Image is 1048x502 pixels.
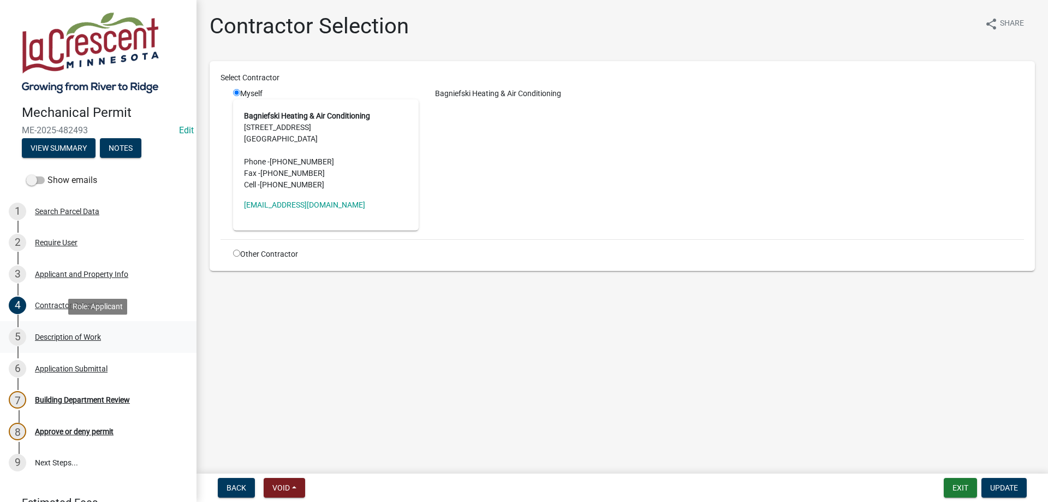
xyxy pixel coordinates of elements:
[244,157,270,166] abbr: Phone -
[225,249,427,260] div: Other Contractor
[244,180,260,189] abbr: Cell -
[22,105,188,121] h4: Mechanical Permit
[272,483,290,492] span: Void
[35,333,101,341] div: Description of Work
[179,125,194,135] wm-modal-confirm: Edit Application Number
[22,144,96,153] wm-modal-confirm: Summary
[9,391,26,409] div: 7
[981,478,1027,498] button: Update
[244,169,260,178] abbr: Fax -
[68,299,127,315] div: Role: Applicant
[35,396,130,404] div: Building Department Review
[212,72,1032,84] div: Select Contractor
[260,169,325,178] span: [PHONE_NUMBER]
[9,423,26,440] div: 8
[9,328,26,346] div: 5
[35,239,78,246] div: Require User
[985,17,998,31] i: share
[427,88,1032,99] div: Bagniefski Heating & Air Conditioning
[100,144,141,153] wm-modal-confirm: Notes
[976,13,1033,34] button: shareShare
[35,208,99,215] div: Search Parcel Data
[35,428,114,435] div: Approve or deny permit
[22,11,159,93] img: City of La Crescent, Minnesota
[35,302,104,309] div: Contractor Selection
[9,360,26,377] div: 6
[1000,17,1024,31] span: Share
[9,203,26,220] div: 1
[264,478,305,498] button: Void
[22,138,96,158] button: View Summary
[35,270,128,278] div: Applicant and Property Info
[990,483,1018,492] span: Update
[218,478,255,498] button: Back
[944,478,977,498] button: Exit
[35,365,108,373] div: Application Submittal
[270,157,334,166] span: [PHONE_NUMBER]
[9,265,26,283] div: 3
[244,200,365,209] a: [EMAIL_ADDRESS][DOMAIN_NAME]
[9,297,26,314] div: 4
[260,180,324,189] span: [PHONE_NUMBER]
[244,110,408,191] address: [STREET_ADDRESS] [GEOGRAPHIC_DATA]
[22,125,175,135] span: ME-2025-482493
[9,454,26,471] div: 9
[227,483,246,492] span: Back
[9,234,26,251] div: 2
[210,13,409,39] h1: Contractor Selection
[100,138,141,158] button: Notes
[179,125,194,135] a: Edit
[26,174,97,187] label: Show emails
[233,88,419,231] div: Myself
[244,111,370,120] strong: Bagniefski Heating & Air Conditioning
